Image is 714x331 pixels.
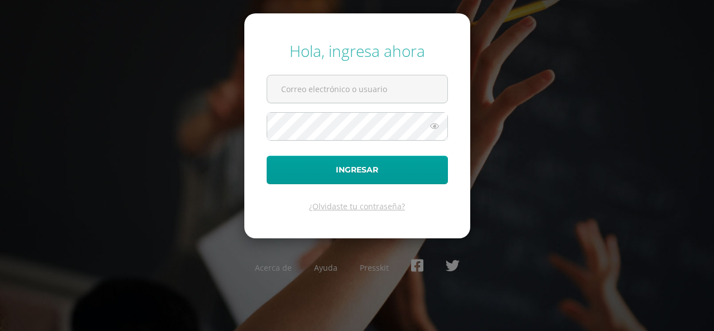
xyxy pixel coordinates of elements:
a: Ayuda [314,262,337,273]
input: Correo electrónico o usuario [267,75,447,103]
a: Presskit [360,262,389,273]
a: ¿Olvidaste tu contraseña? [309,201,405,212]
div: Hola, ingresa ahora [267,40,448,61]
a: Acerca de [255,262,292,273]
button: Ingresar [267,156,448,184]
